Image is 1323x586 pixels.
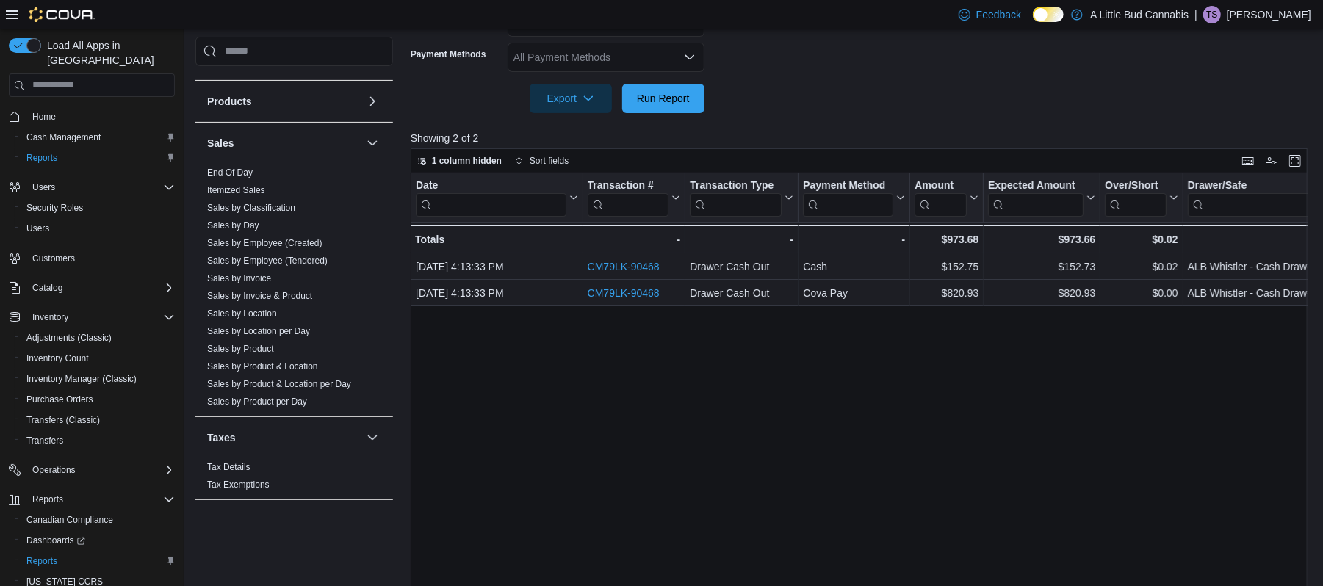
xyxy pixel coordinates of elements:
button: Run Report [622,84,704,113]
span: Customers [32,253,75,264]
div: Amount [915,178,967,192]
button: Date [416,178,578,216]
a: Sales by Product per Day [207,397,307,407]
button: Catalog [3,278,181,298]
button: Operations [26,461,82,479]
div: Cash [803,258,905,275]
div: Cova Pay [803,284,905,302]
span: Transfers [26,435,63,446]
div: $820.93 [915,284,978,302]
a: Canadian Compliance [21,511,119,529]
span: Users [26,223,49,234]
span: Sales by Employee (Tendered) [207,255,328,267]
span: Reports [21,552,175,570]
span: Canadian Compliance [26,514,113,526]
a: Home [26,108,62,126]
div: Expected Amount [988,178,1084,216]
span: Catalog [26,279,175,297]
span: Sales by Product & Location per Day [207,378,351,390]
span: Purchase Orders [26,394,93,405]
button: Adjustments (Classic) [15,328,181,348]
span: Sales by Employee (Created) [207,237,322,249]
a: Transfers [21,432,69,449]
span: Sort fields [530,155,569,167]
span: Reports [21,149,175,167]
span: Feedback [976,7,1021,22]
button: Reports [15,551,181,571]
button: Inventory Count [15,348,181,369]
div: Totals [415,231,578,248]
span: 1 column hidden [432,155,502,167]
span: Itemized Sales [207,184,265,196]
span: Sales by Location [207,308,277,319]
button: Sort fields [509,152,574,170]
div: Expected Amount [988,178,1084,192]
a: Dashboards [21,532,91,549]
span: Canadian Compliance [21,511,175,529]
input: Dark Mode [1033,7,1064,22]
p: [PERSON_NAME] [1227,6,1311,23]
a: Sales by Product & Location per Day [207,379,351,389]
a: Sales by Product & Location [207,361,318,372]
a: Dashboards [15,530,181,551]
button: Products [207,94,361,109]
span: Sales by Product per Day [207,396,307,408]
span: Sales by Day [207,220,259,231]
p: A Little Bud Cannabis [1090,6,1189,23]
button: Inventory Manager (Classic) [15,369,181,389]
button: Enter fullscreen [1286,152,1304,170]
div: - [587,231,680,248]
button: Transfers (Classic) [15,410,181,430]
a: Sales by Location per Day [207,326,310,336]
button: Canadian Compliance [15,510,181,530]
div: Transaction Type [690,178,782,216]
a: CM79LK-90468 [587,261,659,272]
span: TS [1206,6,1217,23]
span: Users [21,220,175,237]
a: Sales by Invoice [207,273,271,283]
span: Security Roles [26,202,83,214]
span: Purchase Orders [21,391,175,408]
span: Inventory [32,311,68,323]
span: Inventory Count [26,352,89,364]
button: Open list of options [684,51,696,63]
a: Inventory Count [21,350,95,367]
h3: Products [207,94,252,109]
div: $973.68 [915,231,978,248]
a: CM79LK-90468 [587,287,659,299]
a: Security Roles [21,199,89,217]
h3: Taxes [207,430,236,445]
span: Cash Management [26,131,101,143]
a: Sales by Employee (Tendered) [207,256,328,266]
span: Customers [26,249,175,267]
button: Security Roles [15,198,181,218]
div: $152.75 [915,258,978,275]
div: Tiffany Smith [1203,6,1221,23]
span: Sales by Product [207,343,274,355]
div: $0.02 [1105,258,1178,275]
div: Over/Short [1105,178,1166,192]
div: Payment Method [803,178,893,216]
span: Transfers (Classic) [26,414,100,426]
button: Operations [3,460,181,480]
button: Transaction Type [690,178,793,216]
div: Date [416,178,566,216]
span: Dashboards [21,532,175,549]
span: Users [32,181,55,193]
div: Sales [195,164,393,416]
div: - [690,231,793,248]
span: Tax Exemptions [207,479,270,491]
a: Sales by Product [207,344,274,354]
div: Transaction Type [690,178,782,192]
span: Catalog [32,282,62,294]
label: Payment Methods [411,48,486,60]
span: Home [32,111,56,123]
button: Display options [1263,152,1280,170]
button: Taxes [364,429,381,446]
span: Security Roles [21,199,175,217]
a: Sales by Location [207,308,277,319]
div: $973.66 [988,231,1095,248]
div: Drawer Cash Out [690,284,793,302]
span: Inventory Manager (Classic) [26,373,137,385]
